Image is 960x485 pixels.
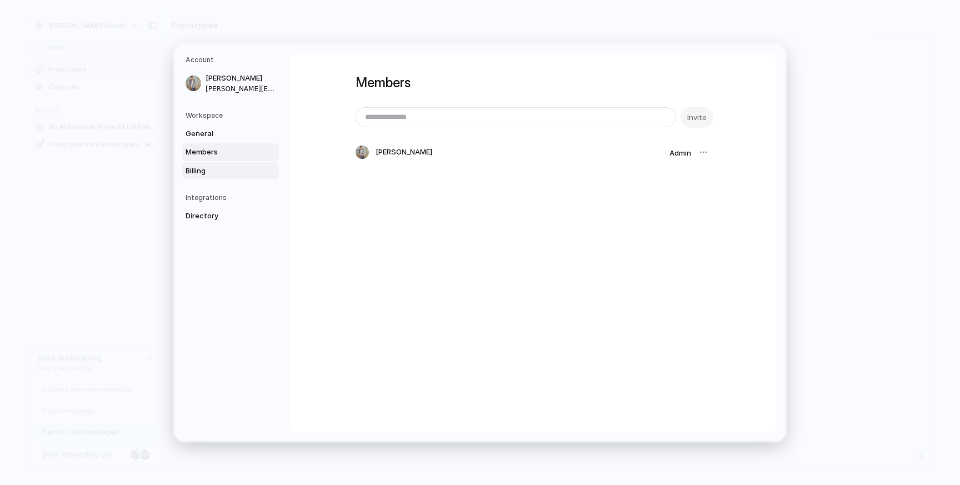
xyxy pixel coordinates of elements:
[206,73,277,84] span: [PERSON_NAME]
[186,166,257,177] span: Billing
[376,147,432,158] span: [PERSON_NAME]
[182,125,279,143] a: General
[669,148,691,157] span: Admin
[206,84,277,94] span: [PERSON_NAME][EMAIL_ADDRESS][DOMAIN_NAME]
[186,128,257,139] span: General
[182,69,279,97] a: [PERSON_NAME][PERSON_NAME][EMAIL_ADDRESS][DOMAIN_NAME]
[182,207,279,225] a: Directory
[186,55,279,65] h5: Account
[186,211,257,222] span: Directory
[186,193,279,203] h5: Integrations
[182,162,279,180] a: Billing
[186,147,257,158] span: Members
[182,143,279,161] a: Members
[356,73,711,93] h1: Members
[186,111,279,121] h5: Workspace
